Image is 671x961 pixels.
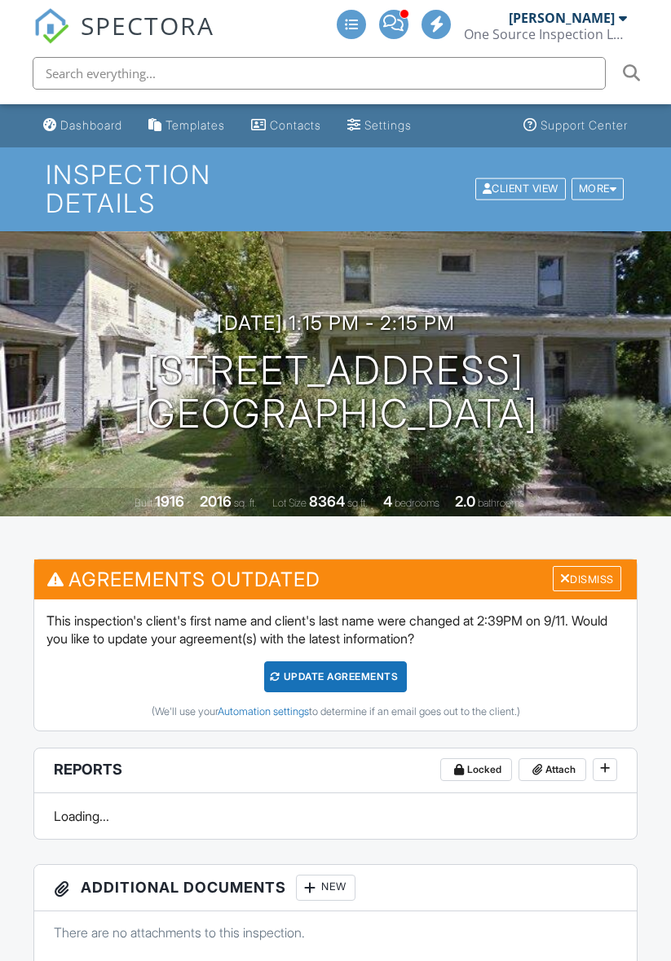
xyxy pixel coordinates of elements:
[347,497,368,509] span: sq.ft.
[475,178,566,200] div: Client View
[341,111,418,141] a: Settings
[509,10,615,26] div: [PERSON_NAME]
[309,493,345,510] div: 8364
[218,705,309,717] a: Automation settings
[270,118,321,132] div: Contacts
[364,118,412,132] div: Settings
[245,111,328,141] a: Contacts
[155,493,184,510] div: 1916
[553,566,621,591] div: Dismiss
[46,160,626,217] h1: Inspection Details
[46,705,625,718] div: (We'll use your to determine if an email goes out to the client.)
[34,599,637,731] div: This inspection's client's first name and client's last name were changed at 2:39PM on 9/11. Woul...
[54,924,617,941] p: There are no attachments to this inspection.
[572,178,625,200] div: More
[264,661,407,692] div: Update Agreements
[60,118,122,132] div: Dashboard
[81,8,214,42] span: SPECTORA
[37,111,129,141] a: Dashboard
[142,111,232,141] a: Templates
[474,182,570,195] a: Client View
[395,497,439,509] span: bedrooms
[200,493,232,510] div: 2016
[234,497,257,509] span: sq. ft.
[464,26,627,42] div: One Source Inspection LLC
[34,865,637,911] h3: Additional Documents
[383,493,392,510] div: 4
[33,22,214,56] a: SPECTORA
[478,497,524,509] span: bathrooms
[217,312,455,334] h3: [DATE] 1:15 pm - 2:15 pm
[34,559,637,599] h3: Agreements Outdated
[166,118,225,132] div: Templates
[272,497,307,509] span: Lot Size
[541,118,628,132] div: Support Center
[33,8,69,44] img: The Best Home Inspection Software - Spectora
[33,57,606,90] input: Search everything...
[134,349,538,436] h1: [STREET_ADDRESS] [GEOGRAPHIC_DATA]
[296,875,355,901] div: New
[517,111,634,141] a: Support Center
[455,493,475,510] div: 2.0
[135,497,152,509] span: Built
